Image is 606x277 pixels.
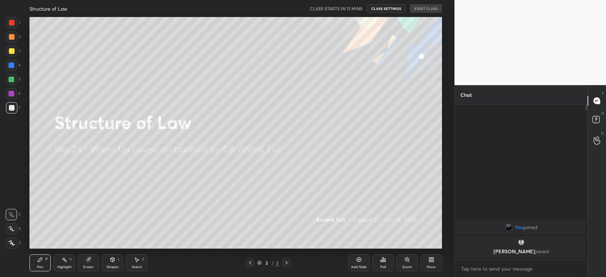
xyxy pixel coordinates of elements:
[6,88,21,99] div: 6
[83,265,94,269] div: Eraser
[6,60,21,71] div: 4
[380,265,386,269] div: Poll
[505,224,512,231] img: 3ecc4a16164f415e9c6631d6952294ad.jpg
[118,257,120,261] div: L
[6,223,21,234] div: X
[37,265,43,269] div: Pen
[602,91,604,96] p: T
[601,131,604,136] p: G
[455,85,477,104] p: Chat
[6,45,21,57] div: 3
[6,31,21,43] div: 2
[263,261,270,265] div: 2
[367,4,406,13] button: CLASS SETTINGS
[427,265,436,269] div: More
[461,249,582,254] p: [PERSON_NAME]
[402,265,412,269] div: Zoom
[524,225,537,230] span: joined
[57,265,72,269] div: Highlight
[515,225,524,230] span: You
[275,260,279,266] div: 2
[69,257,72,261] div: H
[535,248,549,255] span: joined
[272,261,274,265] div: /
[601,111,604,116] p: D
[518,239,525,246] img: da4ed3dfdc8647f7afe79ba901314052.jpg
[45,257,48,261] div: P
[6,209,21,220] div: C
[351,265,367,269] div: Add Slide
[6,237,21,249] div: Z
[310,5,362,12] h5: CLASS STARTS IN 12 MINS
[142,257,144,261] div: S
[132,265,142,269] div: Select
[6,17,20,28] div: 1
[455,219,588,260] div: grid
[6,74,21,85] div: 5
[107,265,119,269] div: Shapes
[29,5,67,12] h4: Structure of Law
[6,102,21,113] div: 7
